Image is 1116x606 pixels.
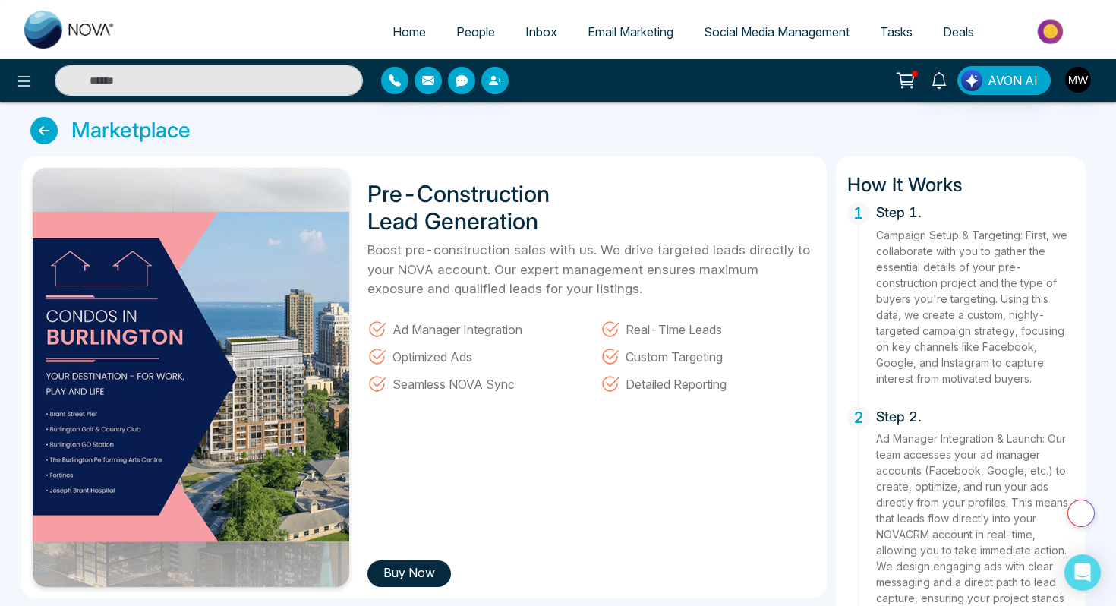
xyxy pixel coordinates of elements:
span: Real-Time Leads [626,319,722,339]
a: Email Marketing [572,17,689,46]
span: Custom Targeting [626,346,723,366]
a: Tasks [865,17,928,46]
span: People [456,24,495,39]
span: Email Marketing [588,24,673,39]
span: Inbox [525,24,557,39]
span: Detailed Reporting [626,374,727,393]
span: AVON AI [988,71,1038,90]
h3: How It Works [847,168,1075,196]
a: Inbox [510,17,572,46]
a: Deals [928,17,989,46]
img: Lead Flow [961,70,982,91]
a: Home [377,17,441,46]
img: User Avatar [1065,67,1091,93]
p: Boost pre-construction sales with us. We drive targeted leads directly to your NOVA account. Our ... [367,241,815,299]
span: Tasks [880,24,913,39]
img: Market-place.gif [997,14,1107,49]
h1: Pre-Construction Lead Generation [367,180,557,235]
h5: Step 2. [876,406,1075,425]
p: Campaign Setup & Targeting: First, we collaborate with you to gather the essential details of you... [876,227,1075,387]
h3: Marketplace [71,118,191,144]
span: Social Media Management [704,24,850,39]
span: Home [392,24,426,39]
img: ibtAM1738783944.jpg [33,168,349,587]
a: People [441,17,510,46]
h5: Step 1. [876,202,1075,221]
span: Ad Manager Integration [392,319,522,339]
div: Open Intercom Messenger [1064,554,1101,591]
button: Buy Now [367,560,451,587]
span: Deals [943,24,974,39]
button: AVON AI [957,66,1051,95]
img: Nova CRM Logo [24,11,115,49]
span: Optimized Ads [392,346,472,366]
a: Social Media Management [689,17,865,46]
span: Seamless NOVA Sync [392,374,515,393]
span: 1 [847,202,870,225]
span: 2 [847,406,870,429]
